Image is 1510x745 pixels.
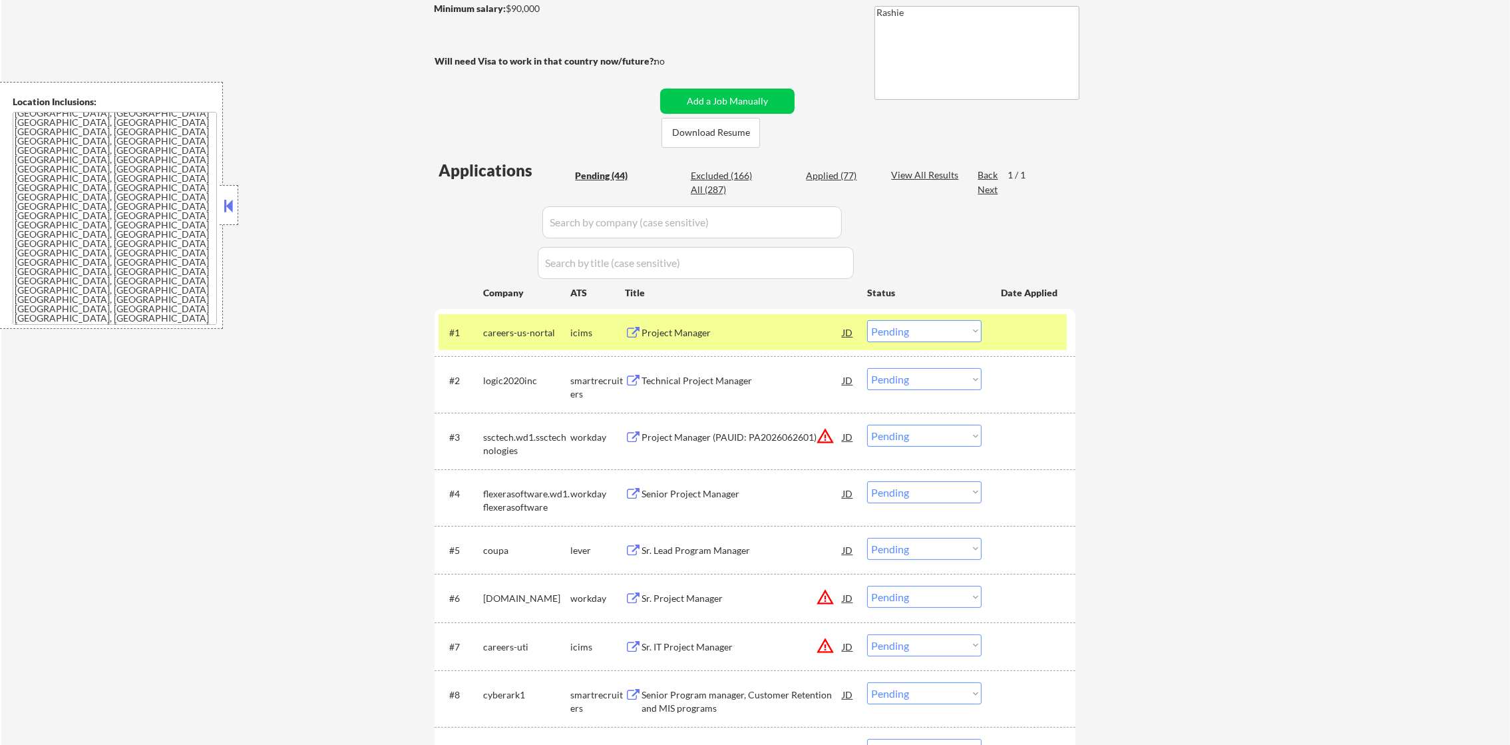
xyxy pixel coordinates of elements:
[449,688,472,702] div: #8
[1008,168,1038,182] div: 1 / 1
[816,588,835,607] button: warning_amber
[434,3,506,14] strong: Minimum salary:
[642,688,843,714] div: Senior Program manager, Customer Retention and MIS programs
[570,640,625,654] div: icims
[449,544,472,557] div: #5
[483,374,570,387] div: logic2020inc
[449,431,472,444] div: #3
[434,2,656,15] div: $90,000
[570,592,625,605] div: workday
[570,544,625,557] div: lever
[661,118,760,148] button: Download Resume
[978,168,999,182] div: Back
[449,592,472,605] div: #6
[439,162,570,178] div: Applications
[570,688,625,714] div: smartrecruiters
[483,640,570,654] div: careers-uti
[483,286,570,300] div: Company
[449,326,472,340] div: #1
[841,320,854,344] div: JD
[816,636,835,655] button: warning_amber
[483,487,570,513] div: flexerasoftware.wd1.flexerasoftware
[570,374,625,400] div: smartrecruiters
[483,431,570,457] div: ssctech.wd1.ssctechnologies
[570,326,625,340] div: icims
[483,544,570,557] div: coupa
[1001,286,1059,300] div: Date Applied
[891,168,962,182] div: View All Results
[542,206,842,238] input: Search by company (case sensitive)
[449,374,472,387] div: #2
[841,538,854,562] div: JD
[575,169,642,182] div: Pending (44)
[570,431,625,444] div: workday
[642,487,843,501] div: Senior Project Manager
[642,640,843,654] div: Sr. IT Project Manager
[841,481,854,505] div: JD
[841,425,854,449] div: JD
[841,586,854,610] div: JD
[435,55,656,67] strong: Will need Visa to work in that country now/future?:
[841,634,854,658] div: JD
[816,427,835,445] button: warning_amber
[654,55,692,68] div: no
[642,374,843,387] div: Technical Project Manager
[625,286,854,300] div: Title
[483,592,570,605] div: [DOMAIN_NAME]
[570,286,625,300] div: ATS
[691,169,757,182] div: Excluded (166)
[841,368,854,392] div: JD
[570,487,625,501] div: workday
[841,682,854,706] div: JD
[13,95,218,109] div: Location Inclusions:
[806,169,872,182] div: Applied (77)
[538,247,854,279] input: Search by title (case sensitive)
[691,183,757,196] div: All (287)
[660,89,795,114] button: Add a Job Manually
[642,431,843,444] div: Project Manager (PAUID: PA2026062601)
[642,592,843,605] div: Sr. Project Manager
[867,280,982,304] div: Status
[483,688,570,702] div: cyberark1
[978,183,999,196] div: Next
[642,326,843,340] div: Project Manager
[483,326,570,340] div: careers-us-nortal
[449,487,472,501] div: #4
[642,544,843,557] div: Sr. Lead Program Manager
[449,640,472,654] div: #7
